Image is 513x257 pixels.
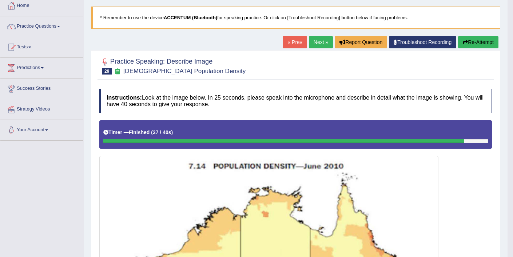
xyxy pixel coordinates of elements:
small: [DEMOGRAPHIC_DATA] Population Density [123,68,246,75]
a: Strategy Videos [0,99,83,117]
a: Success Stories [0,79,83,97]
a: Predictions [0,58,83,76]
button: Re-Attempt [458,36,498,48]
h4: Look at the image below. In 25 seconds, please speak into the microphone and describe in detail w... [99,89,492,113]
b: ACCENTUM (Bluetooth) [164,15,217,20]
span: 29 [102,68,112,75]
blockquote: * Remember to use the device for speaking practice. Or click on [Troubleshoot Recording] button b... [91,7,500,29]
a: Practice Questions [0,16,83,35]
h5: Timer — [103,130,173,135]
small: Exam occurring question [114,68,121,75]
b: 37 / 40s [153,129,171,135]
a: Troubleshoot Recording [389,36,456,48]
button: Report Question [335,36,387,48]
a: Next » [309,36,333,48]
h2: Practice Speaking: Describe Image [99,56,246,75]
a: Tests [0,37,83,55]
b: Instructions: [107,95,142,101]
b: Finished [129,129,150,135]
b: ( [151,129,153,135]
a: « Prev [283,36,307,48]
a: Your Account [0,120,83,138]
b: ) [171,129,173,135]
